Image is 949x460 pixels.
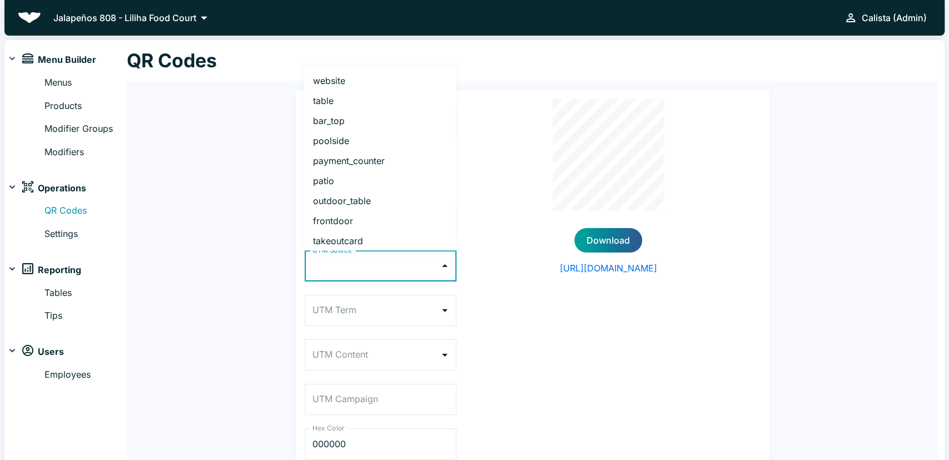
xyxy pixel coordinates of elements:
[38,53,96,67] span: Menu Builder
[312,423,345,433] label: Hex Color
[4,49,127,71] div: menuMenu Builder
[38,345,64,359] span: Users
[38,263,81,278] span: Reporting
[839,7,931,29] button: Calista (Admin)
[44,227,127,241] a: Settings
[44,122,127,136] a: Modifier Groups
[18,12,41,23] img: Beluga
[44,368,127,382] a: Employees
[127,49,217,72] h1: QR Codes
[44,76,127,90] a: Menus
[22,263,33,274] img: reports
[44,286,127,300] a: Tables
[44,145,127,160] a: Modifiers
[38,181,86,196] span: Operations
[22,53,33,63] img: menu
[304,231,456,251] li: takeoutcard
[53,11,196,24] p: Jalapeños 808 - Liliha Food Court
[304,171,456,191] li: patio
[304,211,456,231] li: frontdoor
[862,10,927,26] div: Calista (Admin)
[4,259,127,281] div: reportsReporting
[304,71,456,91] li: website
[574,228,642,253] button: Download
[44,204,127,218] a: QR Codes
[4,341,127,363] div: usersUsers
[44,309,127,323] a: Tips
[50,9,215,26] button: Jalapeños 808 - Liliha Food Court
[4,177,127,199] div: operationsOperations
[304,191,456,211] li: outdoor_table
[437,347,453,363] button: Open
[304,131,456,151] li: poolside
[44,99,127,113] a: Products
[304,151,456,171] li: payment_counter
[437,258,453,274] button: Close
[304,91,456,111] li: table
[474,261,743,275] a: [URL][DOMAIN_NAME]
[22,345,33,356] img: users
[304,111,456,131] li: bar_top
[22,181,33,192] img: operations
[437,303,453,318] button: Open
